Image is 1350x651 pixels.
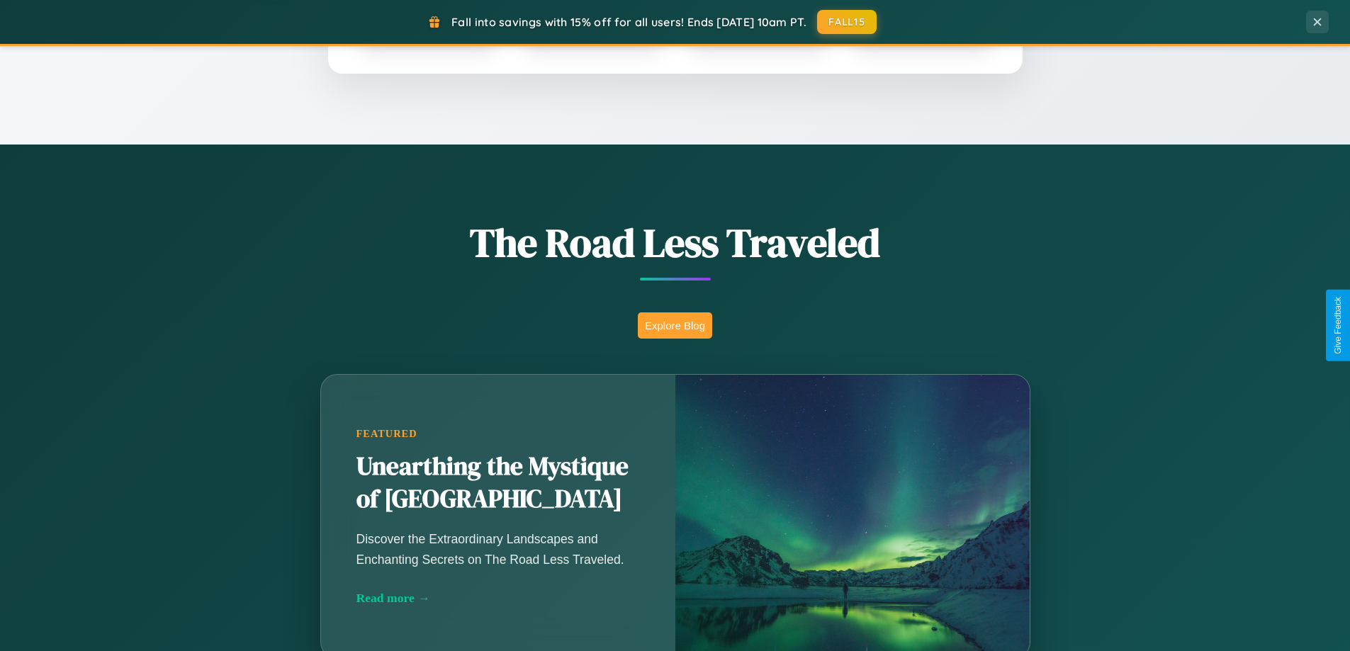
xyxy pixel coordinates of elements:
span: Fall into savings with 15% off for all users! Ends [DATE] 10am PT. [451,15,806,29]
h2: Unearthing the Mystique of [GEOGRAPHIC_DATA] [356,451,640,516]
div: Read more → [356,591,640,606]
button: Explore Blog [638,312,712,339]
p: Discover the Extraordinary Landscapes and Enchanting Secrets on The Road Less Traveled. [356,529,640,569]
div: Featured [356,428,640,440]
div: Give Feedback [1333,297,1343,354]
button: FALL15 [817,10,877,34]
h1: The Road Less Traveled [250,215,1101,270]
